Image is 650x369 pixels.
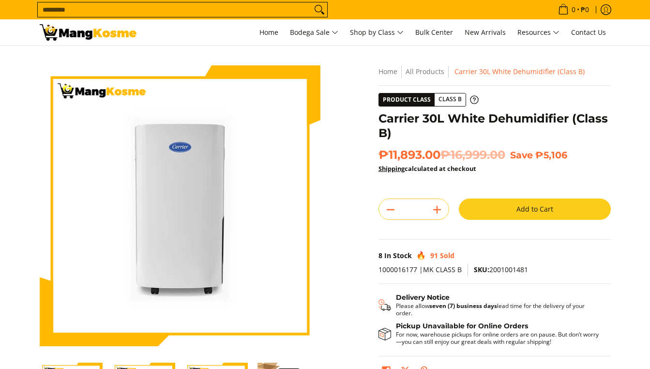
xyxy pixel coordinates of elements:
img: carrier-30-liter-dehumidier-premium-full-view-mang-kosme [40,65,320,346]
span: SKU: [474,265,489,274]
a: Bodega Sale [285,19,343,46]
strong: Delivery Notice [396,293,450,302]
span: 0 [570,6,577,13]
span: In Stock [384,251,412,260]
a: Resources [513,19,564,46]
span: 91 [430,251,438,260]
span: Bulk Center [415,28,453,37]
a: Home [378,67,397,76]
span: 8 [378,251,382,260]
button: Subtract [379,202,402,217]
button: Search [312,2,327,17]
strong: seven (7) business days [429,302,497,310]
button: Add [425,202,449,217]
span: ₱5,106 [535,149,567,161]
span: • [555,4,592,15]
h1: Carrier 30L White Dehumidifier (Class B) [378,111,611,140]
span: ₱0 [579,6,590,13]
img: Carrier 30-Liter Dehumidifier - White (Class B) l Mang Kosme [40,24,136,41]
span: Product Class [379,93,435,106]
nav: Breadcrumbs [378,65,611,78]
a: Contact Us [566,19,611,46]
span: Carrier 30L White Dehumidifier (Class B) [454,67,585,76]
span: ₱11,893.00 [378,148,505,162]
span: Shop by Class [350,27,404,39]
del: ₱16,999.00 [440,148,505,162]
span: Contact Us [571,28,606,37]
strong: Pickup Unavailable for Online Orders [396,322,528,330]
span: Class B [435,93,466,106]
a: Shipping [378,164,405,173]
a: Home [255,19,283,46]
span: Save [510,149,533,161]
span: Resources [517,27,559,39]
a: All Products [406,67,444,76]
a: Product Class Class B [378,93,479,107]
strong: calculated at checkout [378,164,476,173]
a: Shop by Class [345,19,408,46]
span: 1000016177 |MK CLASS B [378,265,462,274]
span: Sold [440,251,454,260]
span: 2001001481 [474,265,528,274]
p: Please allow lead time for the delivery of your order. [396,302,601,317]
button: Add to Cart [459,199,611,220]
a: Bulk Center [410,19,458,46]
p: For now, warehouse pickups for online orders are on pause. But don’t worry—you can still enjoy ou... [396,331,601,345]
nav: Main Menu [146,19,611,46]
span: New Arrivals [465,28,506,37]
span: Bodega Sale [290,27,338,39]
a: New Arrivals [460,19,511,46]
span: Home [259,28,278,37]
button: Shipping & Delivery [378,293,601,317]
